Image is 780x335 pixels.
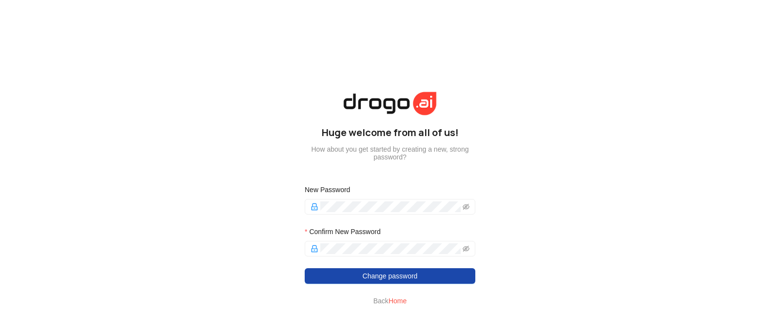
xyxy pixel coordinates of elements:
[389,297,407,305] a: Home
[305,145,475,161] p: How about you get started by creating a new, strong password?
[305,268,475,284] button: Change password
[463,245,469,252] span: eye-invisible
[320,243,461,254] input: Confirm New Password
[311,245,318,253] span: lock
[305,127,475,138] h5: Huge welcome from all of us!
[305,226,388,237] label: Confirm New Password
[341,89,439,118] img: hera logo
[305,184,357,195] label: New Password
[373,297,389,305] span: Back
[311,203,318,211] span: lock
[363,271,418,281] span: Change password
[320,201,461,212] input: New Password
[463,203,469,210] span: eye-invisible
